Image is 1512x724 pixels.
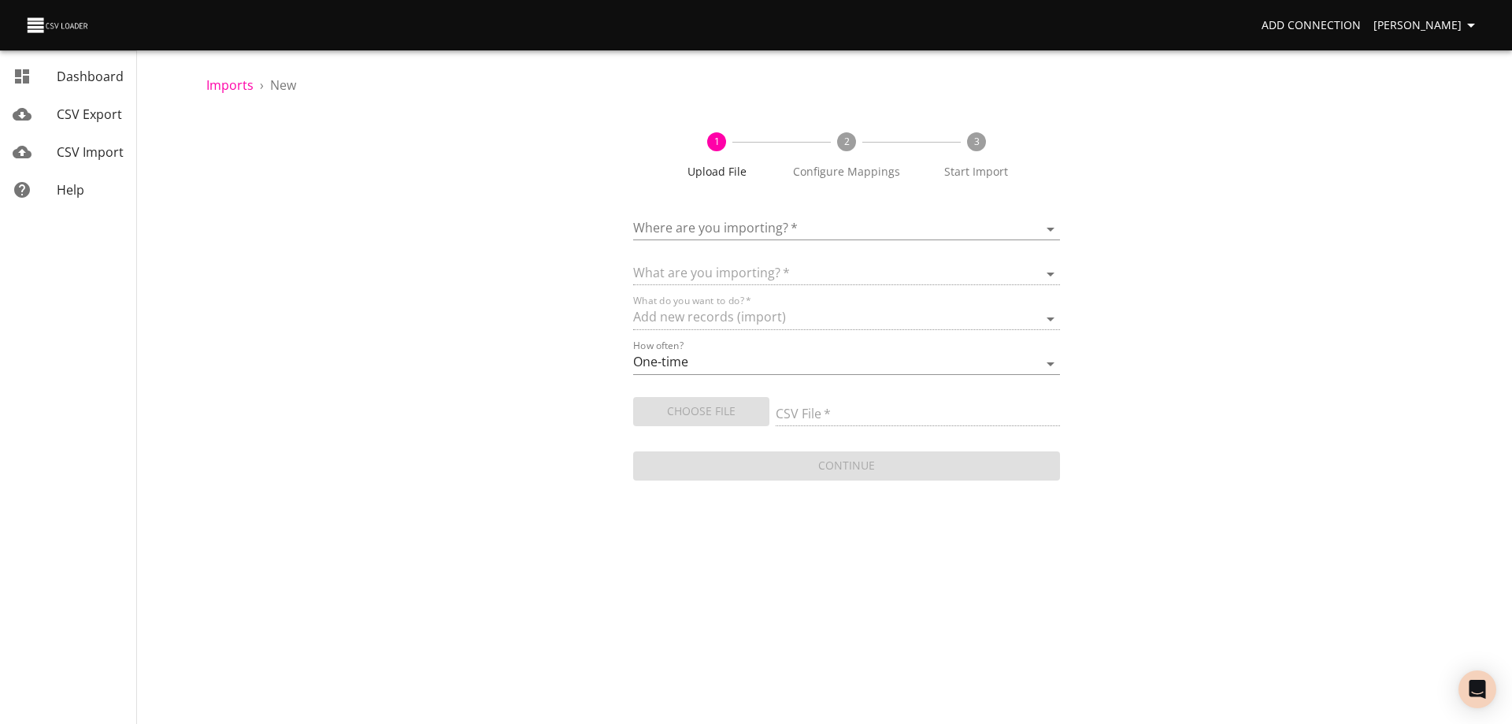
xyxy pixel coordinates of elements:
[57,106,122,123] span: CSV Export
[714,135,720,148] text: 1
[25,14,91,36] img: CSV Loader
[1367,11,1487,40] button: [PERSON_NAME]
[1255,11,1367,40] a: Add Connection
[206,76,254,94] a: Imports
[57,68,124,85] span: Dashboard
[1373,16,1480,35] span: [PERSON_NAME]
[270,76,296,94] span: New
[843,135,849,148] text: 2
[788,164,906,180] span: Configure Mappings
[973,135,979,148] text: 3
[917,164,1035,180] span: Start Import
[1262,16,1361,35] span: Add Connection
[57,143,124,161] span: CSV Import
[260,76,264,95] li: ›
[1458,670,1496,708] div: Open Intercom Messenger
[658,164,776,180] span: Upload File
[633,341,684,351] label: How often?
[633,296,751,306] label: What do you want to do?
[57,181,84,199] span: Help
